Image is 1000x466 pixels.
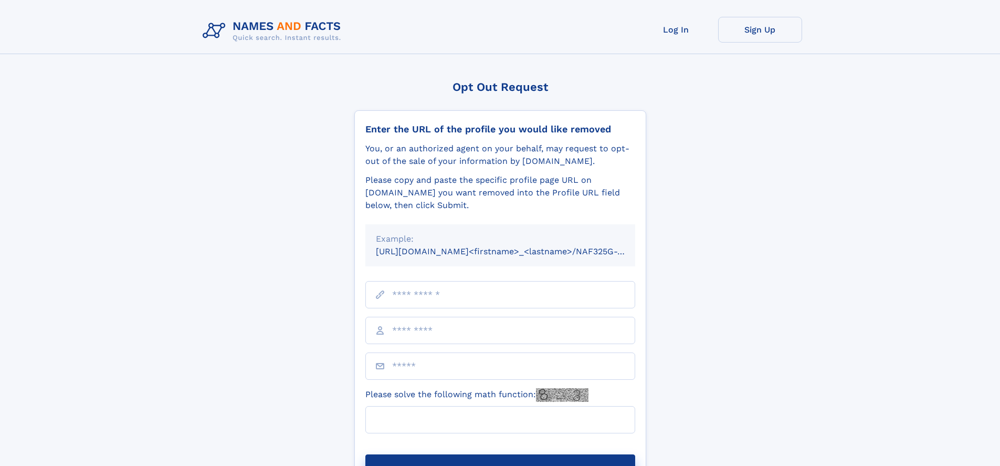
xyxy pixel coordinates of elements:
[376,246,655,256] small: [URL][DOMAIN_NAME]<firstname>_<lastname>/NAF325G-xxxxxxxx
[376,233,625,245] div: Example:
[365,142,635,168] div: You, or an authorized agent on your behalf, may request to opt-out of the sale of your informatio...
[718,17,802,43] a: Sign Up
[198,17,350,45] img: Logo Names and Facts
[365,388,588,402] label: Please solve the following math function:
[365,123,635,135] div: Enter the URL of the profile you would like removed
[634,17,718,43] a: Log In
[365,174,635,212] div: Please copy and paste the specific profile page URL on [DOMAIN_NAME] you want removed into the Pr...
[354,80,646,94] div: Opt Out Request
